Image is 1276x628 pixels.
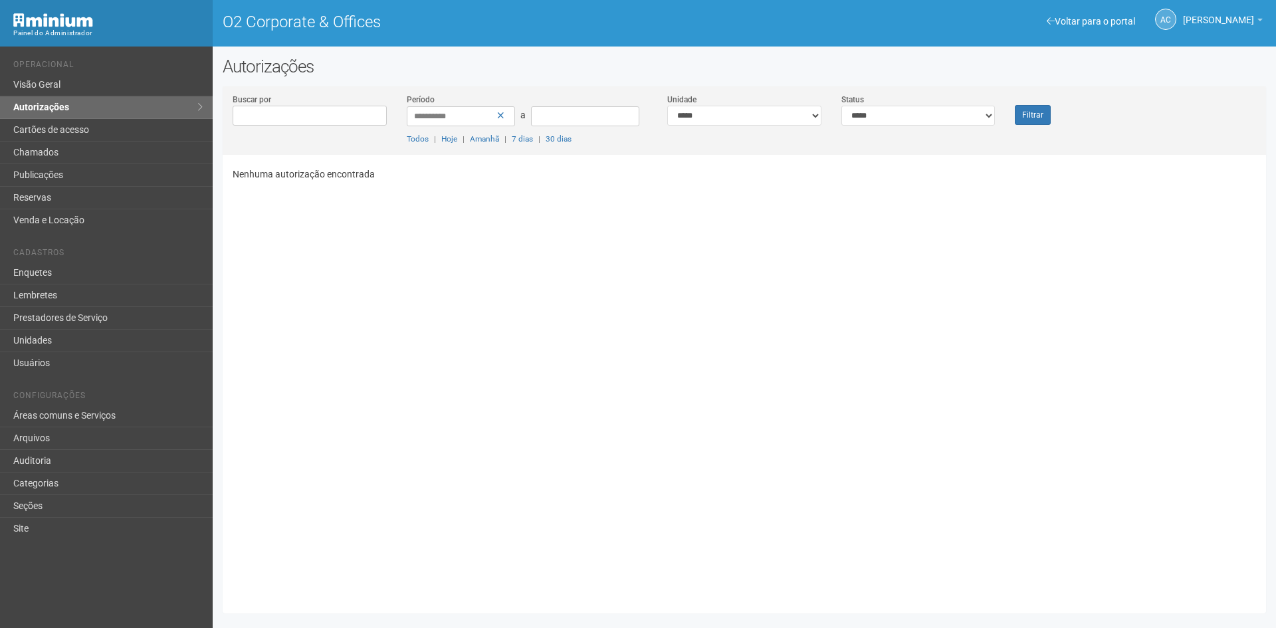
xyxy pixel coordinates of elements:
a: 7 dias [512,134,533,144]
img: Minium [13,13,93,27]
li: Operacional [13,60,203,74]
span: | [434,134,436,144]
li: Configurações [13,391,203,405]
a: [PERSON_NAME] [1183,17,1263,27]
span: | [463,134,465,144]
h1: O2 Corporate & Offices [223,13,734,31]
label: Status [841,94,864,106]
p: Nenhuma autorização encontrada [233,168,1256,180]
label: Período [407,94,435,106]
label: Unidade [667,94,696,106]
span: a [520,110,526,120]
a: 30 dias [546,134,572,144]
a: Amanhã [470,134,499,144]
h2: Autorizações [223,56,1266,76]
div: Painel do Administrador [13,27,203,39]
span: | [504,134,506,144]
span: Ana Carla de Carvalho Silva [1183,2,1254,25]
a: Todos [407,134,429,144]
li: Cadastros [13,248,203,262]
a: Voltar para o portal [1047,16,1135,27]
span: | [538,134,540,144]
label: Buscar por [233,94,271,106]
a: AC [1155,9,1176,30]
button: Filtrar [1015,105,1051,125]
a: Hoje [441,134,457,144]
